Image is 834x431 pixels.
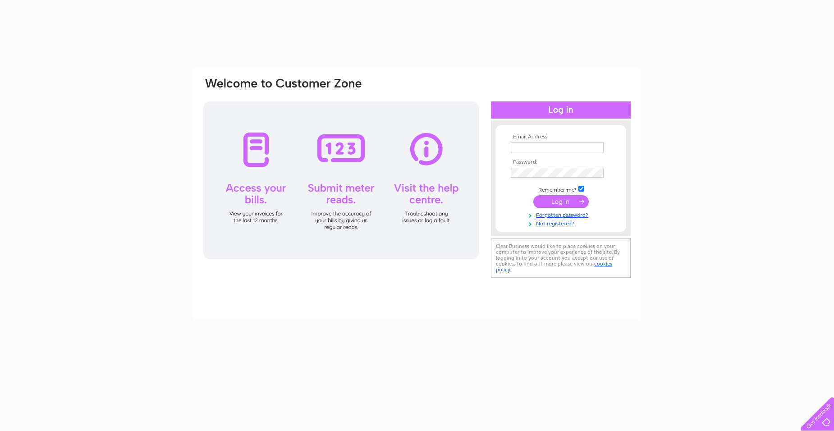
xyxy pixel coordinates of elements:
[511,219,613,227] a: Not registered?
[509,134,613,140] th: Email Address:
[511,210,613,219] a: Forgotten password?
[509,184,613,193] td: Remember me?
[491,238,631,278] div: Clear Business would like to place cookies on your computer to improve your experience of the sit...
[509,159,613,165] th: Password:
[533,195,589,208] input: Submit
[496,261,612,273] a: cookies policy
